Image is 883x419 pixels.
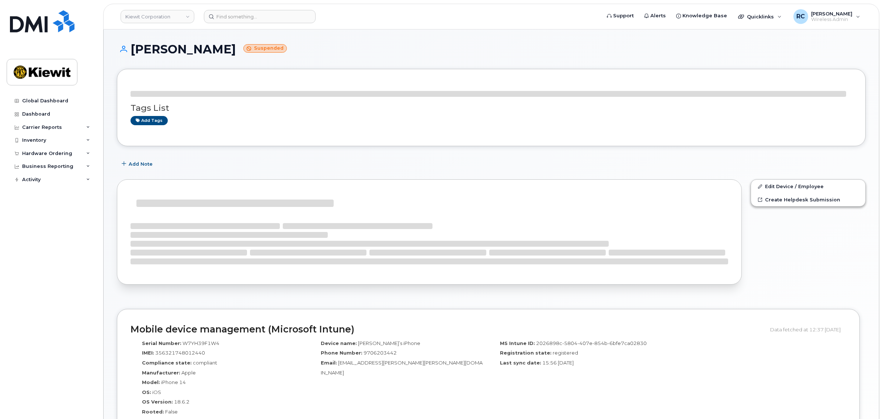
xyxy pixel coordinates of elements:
[142,359,192,366] label: Compliance state:
[155,350,205,356] span: 356321748012440
[131,116,168,125] a: Add tags
[500,349,552,356] label: Registration state:
[142,369,180,376] label: Manufacturer:
[542,360,574,366] span: 15:56 [DATE]
[364,350,397,356] span: 9706203442
[553,350,578,356] span: registered
[142,340,181,347] label: Serial Number:
[142,379,160,386] label: Model:
[165,409,178,415] span: False
[142,398,173,405] label: OS Version:
[321,360,483,376] span: [EMAIL_ADDRESS][PERSON_NAME][PERSON_NAME][DOMAIN_NAME]
[142,349,154,356] label: IMEI:
[751,180,865,193] a: Edit Device / Employee
[500,359,541,366] label: Last sync date:
[142,408,164,415] label: Rooted:
[193,360,217,366] span: compliant
[182,340,219,346] span: W7YH39F1W4
[770,323,846,337] div: Data fetched at 12:37 [DATE]
[321,349,362,356] label: Phone Number:
[181,370,196,376] span: Apple
[358,340,420,346] span: [PERSON_NAME]’s iPhone
[321,340,357,347] label: Device name:
[131,103,852,113] h3: Tags List
[129,161,153,168] span: Add Note
[131,324,765,335] h2: Mobile device management (Microsoft Intune)
[161,379,186,385] span: iPhone 14
[152,389,161,395] span: iOS
[500,340,535,347] label: MS Intune ID:
[174,399,190,405] span: 18.6.2
[243,44,287,53] small: Suspended
[751,193,865,206] a: Create Helpdesk Submission
[117,157,159,170] button: Add Note
[321,359,337,366] label: Email:
[142,389,151,396] label: OS:
[536,340,647,346] span: 2026898c-5804-407e-854b-6bfe7ca02830
[117,43,866,56] h1: [PERSON_NAME]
